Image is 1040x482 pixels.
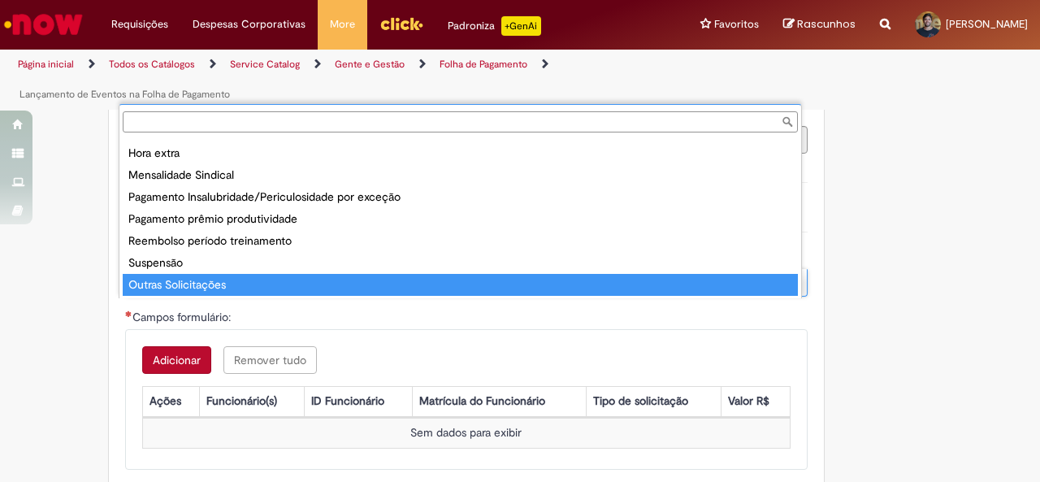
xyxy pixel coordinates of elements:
div: Pagamento prêmio produtividade [123,208,798,230]
div: Pagamento Insalubridade/Periculosidade por exceção [123,186,798,208]
div: Outras Solicitações [123,274,798,296]
div: Reembolso período treinamento [123,230,798,252]
div: Mensalidade Sindical [123,164,798,186]
ul: Escolha o motivo [119,136,801,298]
div: Hora extra [123,142,798,164]
div: Suspensão [123,252,798,274]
